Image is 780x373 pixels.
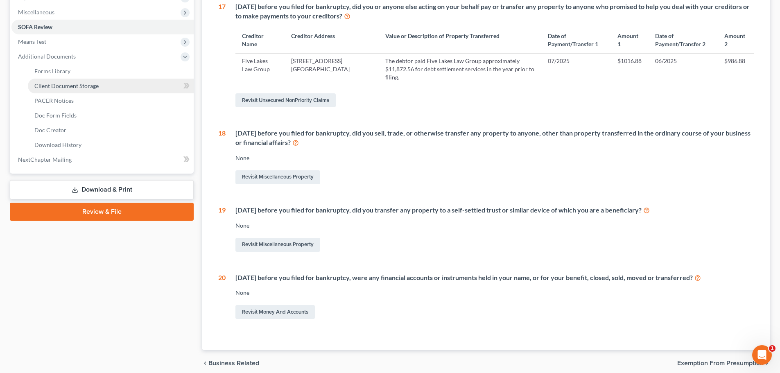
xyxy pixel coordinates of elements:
[235,206,754,215] div: [DATE] before you filed for bankruptcy, did you transfer any property to a self-settled trust or ...
[34,127,66,133] span: Doc Creator
[235,289,754,297] div: None
[285,53,379,85] td: [STREET_ADDRESS] [GEOGRAPHIC_DATA]
[235,53,285,85] td: Five Lakes Law Group
[611,53,649,85] td: $1016.88
[541,27,610,53] th: Date of Payment/Transfer 1
[28,79,194,93] a: Client Document Storage
[34,141,81,148] span: Download History
[235,2,754,21] div: [DATE] before you filed for bankruptcy, did you or anyone else acting on your behalf pay or trans...
[541,53,610,85] td: 07/2025
[235,273,754,283] div: [DATE] before you filed for bankruptcy, were any financial accounts or instruments held in your n...
[235,27,285,53] th: Creditor Name
[18,23,52,30] span: SOFA Review
[34,82,99,89] span: Client Document Storage
[285,27,379,53] th: Creditor Address
[18,156,72,163] span: NextChapter Mailing
[202,360,259,366] button: chevron_left Business Related
[28,93,194,108] a: PACER Notices
[28,108,194,123] a: Doc Form Fields
[235,129,754,147] div: [DATE] before you filed for bankruptcy, did you sell, trade, or otherwise transfer any property t...
[235,93,336,107] a: Revisit Unsecured NonPriority Claims
[769,345,775,352] span: 1
[34,97,74,104] span: PACER Notices
[379,27,541,53] th: Value or Description of Property Transferred
[677,360,764,366] span: Exemption from Presumption
[218,273,226,321] div: 20
[235,305,315,319] a: Revisit Money and Accounts
[208,360,259,366] span: Business Related
[10,203,194,221] a: Review & File
[218,206,226,253] div: 19
[18,53,76,60] span: Additional Documents
[235,154,754,162] div: None
[202,360,208,366] i: chevron_left
[752,345,772,365] iframe: Intercom live chat
[28,123,194,138] a: Doc Creator
[218,129,226,186] div: 18
[11,20,194,34] a: SOFA Review
[28,64,194,79] a: Forms Library
[10,180,194,199] a: Download & Print
[11,152,194,167] a: NextChapter Mailing
[379,53,541,85] td: The debtor paid Five Lakes Law Group approximately $11,872.56 for debt settlement services in the...
[649,27,718,53] th: Date of Payment/Transfer 2
[34,68,70,75] span: Forms Library
[611,27,649,53] th: Amount 1
[34,112,77,119] span: Doc Form Fields
[677,360,770,366] button: Exemption from Presumption chevron_right
[235,222,754,230] div: None
[235,238,320,252] a: Revisit Miscellaneous Property
[649,53,718,85] td: 06/2025
[235,170,320,184] a: Revisit Miscellaneous Property
[18,9,54,16] span: Miscellaneous
[718,27,754,53] th: Amount 2
[18,38,46,45] span: Means Test
[218,2,226,109] div: 17
[718,53,754,85] td: $986.88
[28,138,194,152] a: Download History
